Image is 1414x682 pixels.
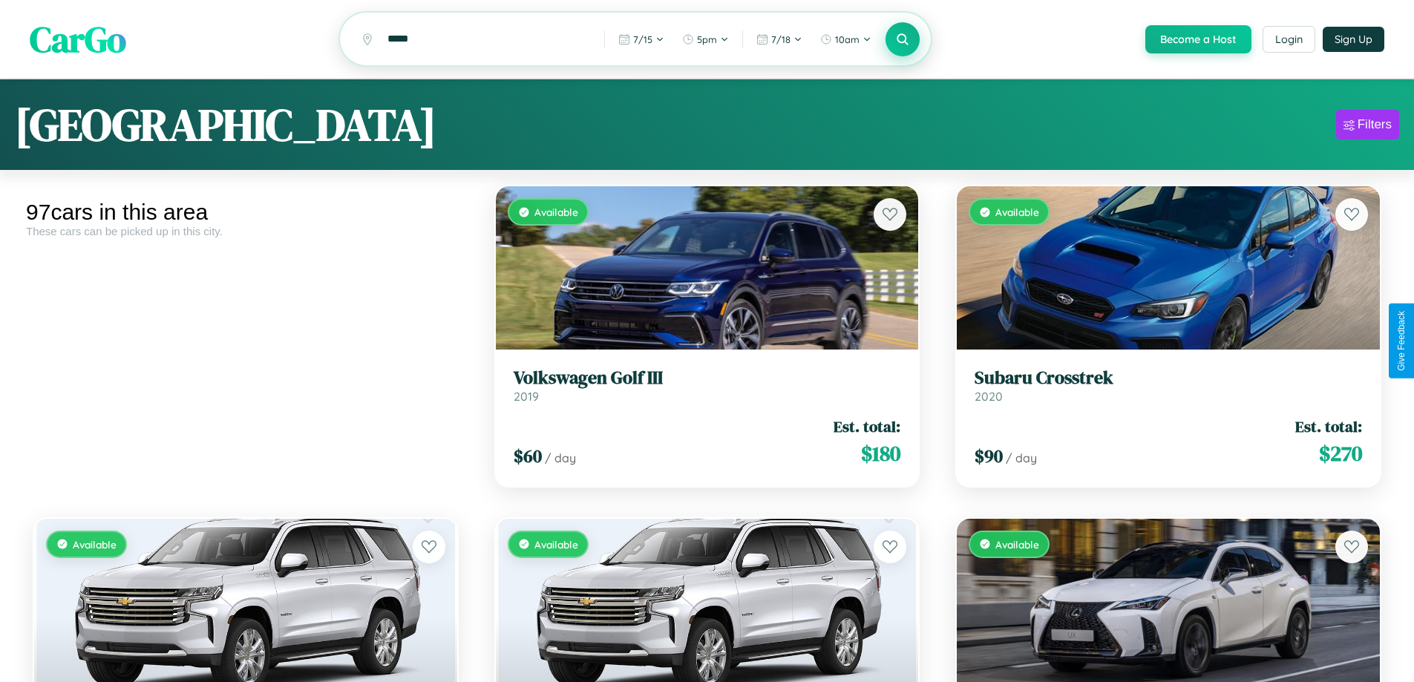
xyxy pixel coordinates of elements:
div: Filters [1358,117,1392,132]
a: Volkswagen Golf III2019 [514,367,901,404]
span: / day [545,450,576,465]
div: These cars can be picked up in this city. [26,225,465,237]
span: Available [534,206,578,218]
span: Est. total: [834,416,900,437]
span: 5pm [697,33,717,45]
button: Become a Host [1145,25,1251,53]
button: Sign Up [1323,27,1384,52]
span: Available [73,538,117,551]
span: $ 90 [975,444,1003,468]
span: $ 270 [1319,439,1362,468]
span: 2019 [514,389,539,404]
button: Login [1263,26,1315,53]
div: 97 cars in this area [26,200,465,225]
a: Subaru Crosstrek2020 [975,367,1362,404]
span: $ 60 [514,444,542,468]
span: Est. total: [1295,416,1362,437]
span: 10am [835,33,860,45]
span: 2020 [975,389,1003,404]
button: 5pm [675,27,736,51]
button: Filters [1336,110,1399,140]
div: Give Feedback [1396,311,1407,371]
h3: Volkswagen Golf III [514,367,901,389]
h1: [GEOGRAPHIC_DATA] [15,94,436,155]
button: 7/15 [611,27,672,51]
span: $ 180 [861,439,900,468]
span: 7 / 18 [771,33,791,45]
span: Available [995,206,1039,218]
span: 7 / 15 [633,33,652,45]
span: CarGo [30,15,126,64]
span: / day [1006,450,1037,465]
button: 10am [813,27,879,51]
button: 7/18 [749,27,810,51]
span: Available [534,538,578,551]
h3: Subaru Crosstrek [975,367,1362,389]
span: Available [995,538,1039,551]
